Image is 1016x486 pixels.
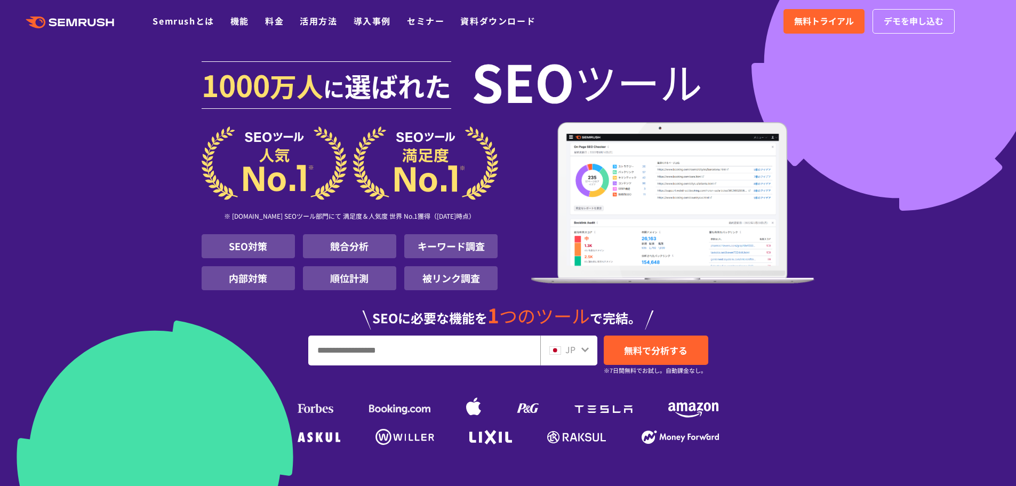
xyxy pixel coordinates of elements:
div: SEOに必要な機能を [202,294,815,330]
span: で完結。 [590,308,641,327]
li: 被リンク調査 [404,266,498,290]
span: 万人 [270,66,323,105]
span: JP [565,343,575,356]
a: 無料トライアル [783,9,865,34]
span: つのツール [499,302,590,329]
a: セミナー [407,14,444,27]
span: に [323,73,345,103]
li: 内部対策 [202,266,295,290]
a: デモを申し込む [873,9,955,34]
a: 無料で分析する [604,336,708,365]
span: 無料で分析する [624,344,687,357]
a: 活用方法 [300,14,337,27]
span: 選ばれた [345,66,451,105]
span: デモを申し込む [884,14,943,28]
a: 資料ダウンロード [460,14,535,27]
a: 導入事例 [354,14,391,27]
a: Semrushとは [153,14,214,27]
li: キーワード調査 [404,234,498,258]
li: SEO対策 [202,234,295,258]
span: 1000 [202,63,270,106]
span: 無料トライアル [794,14,854,28]
div: ※ [DOMAIN_NAME] SEOツール部門にて 満足度＆人気度 世界 No.1獲得（[DATE]時点） [202,200,498,234]
a: 機能 [230,14,249,27]
span: SEO [471,60,574,102]
input: URL、キーワードを入力してください [309,336,540,365]
li: 競合分析 [303,234,396,258]
small: ※7日間無料でお試し。自動課金なし。 [604,365,707,376]
span: ツール [574,60,702,102]
a: 料金 [265,14,284,27]
li: 順位計測 [303,266,396,290]
span: 1 [487,300,499,329]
